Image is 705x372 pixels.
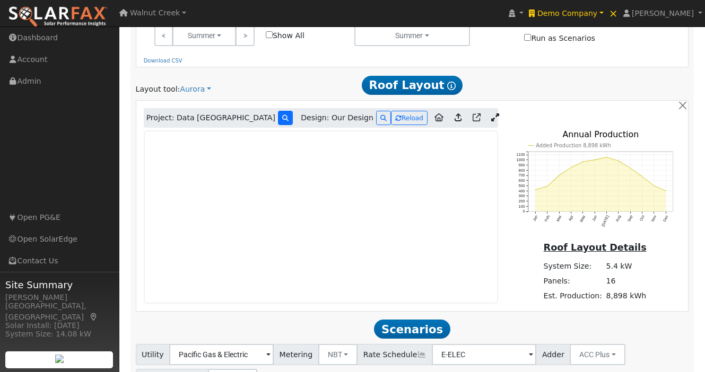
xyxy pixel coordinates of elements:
td: 8,898 kWh [604,288,648,303]
circle: onclick="" [665,190,667,192]
span: Metering [273,344,319,365]
text: 200 [518,200,525,204]
img: retrieve [55,355,64,363]
span: Demo Company [537,9,597,17]
a: Aurora [180,84,211,95]
u: Roof Layout Details [544,242,647,253]
span: Site Summary [5,278,114,292]
text: 100 [518,205,525,209]
button: Reload [391,111,428,125]
text: Nov [651,215,658,223]
text: 600 [518,179,525,183]
a: Expand Aurora window [488,110,503,126]
text: May [579,215,586,223]
a: Aurora to Home [430,110,448,127]
text: Mar [556,215,563,223]
circle: onclick="" [654,185,655,187]
circle: onclick="" [618,160,620,162]
td: Est. Production: [542,288,604,303]
text: Dec [663,215,669,223]
circle: onclick="" [641,176,643,178]
circle: onclick="" [535,189,536,191]
span: Scenarios [374,320,450,339]
button: Summer [354,25,471,46]
input: Select a Rate Schedule [432,344,536,365]
circle: onclick="" [582,161,584,163]
circle: onclick="" [606,156,607,158]
span: Walnut Creek [130,8,180,17]
text: 800 [518,169,525,173]
a: Map [89,313,99,321]
text: Jun [591,215,598,223]
text: 1000 [516,158,525,163]
text: 700 [518,174,525,178]
text: 0 [523,210,525,214]
td: Panels: [542,273,604,288]
td: System Size: [542,259,604,273]
span: × [609,7,618,20]
span: [PERSON_NAME] [632,9,694,17]
a: Upload consumption to Aurora project [450,110,466,127]
text: Apr [568,215,575,222]
circle: onclick="" [559,175,560,176]
span: Layout tool: [136,85,180,93]
div: Solar Install: [DATE] [5,320,114,331]
a: Download CSV [144,58,182,64]
label: Run as Scenarios [524,33,595,44]
circle: onclick="" [630,167,631,169]
span: Adder [536,344,570,365]
input: Select a Utility [169,344,274,365]
text: 400 [518,189,525,193]
circle: onclick="" [546,186,548,188]
span: Rate Schedule [357,344,432,365]
td: 16 [604,273,648,288]
text: Sep [627,215,634,223]
circle: onclick="" [570,167,572,169]
text: 1100 [516,153,525,157]
circle: onclick="" [594,160,596,161]
text: Added Production 8,898 kWh [536,143,611,149]
span: Design: Our Design [301,112,373,123]
input: Show All [266,31,273,38]
text: Aug [615,215,622,223]
span: Utility [136,344,170,365]
a: > [236,25,254,46]
text: 300 [518,194,525,199]
div: [PERSON_NAME] [5,292,114,303]
text: Oct [639,215,646,223]
text: Annual Production [562,129,639,139]
text: [DATE] [601,215,610,228]
td: 5.4 kW [604,259,648,273]
div: [GEOGRAPHIC_DATA], [GEOGRAPHIC_DATA] [5,300,114,323]
button: ACC Plus [570,344,625,365]
text: 500 [518,184,525,188]
label: Show All [266,30,304,41]
button: NBT [318,344,358,365]
text: Jan [532,215,538,223]
i: Show Help [447,82,456,90]
button: Summer [172,25,236,46]
img: SolarFax [8,6,108,28]
span: Project: Data [GEOGRAPHIC_DATA] [146,112,275,123]
text: Feb [544,215,550,223]
input: Run as Scenarios [524,34,531,41]
span: Roof Layout [362,76,463,95]
a: Open in Aurora [468,110,485,127]
div: System Size: 14.08 kW [5,329,114,340]
text: 900 [518,163,525,167]
a: < [154,25,173,46]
